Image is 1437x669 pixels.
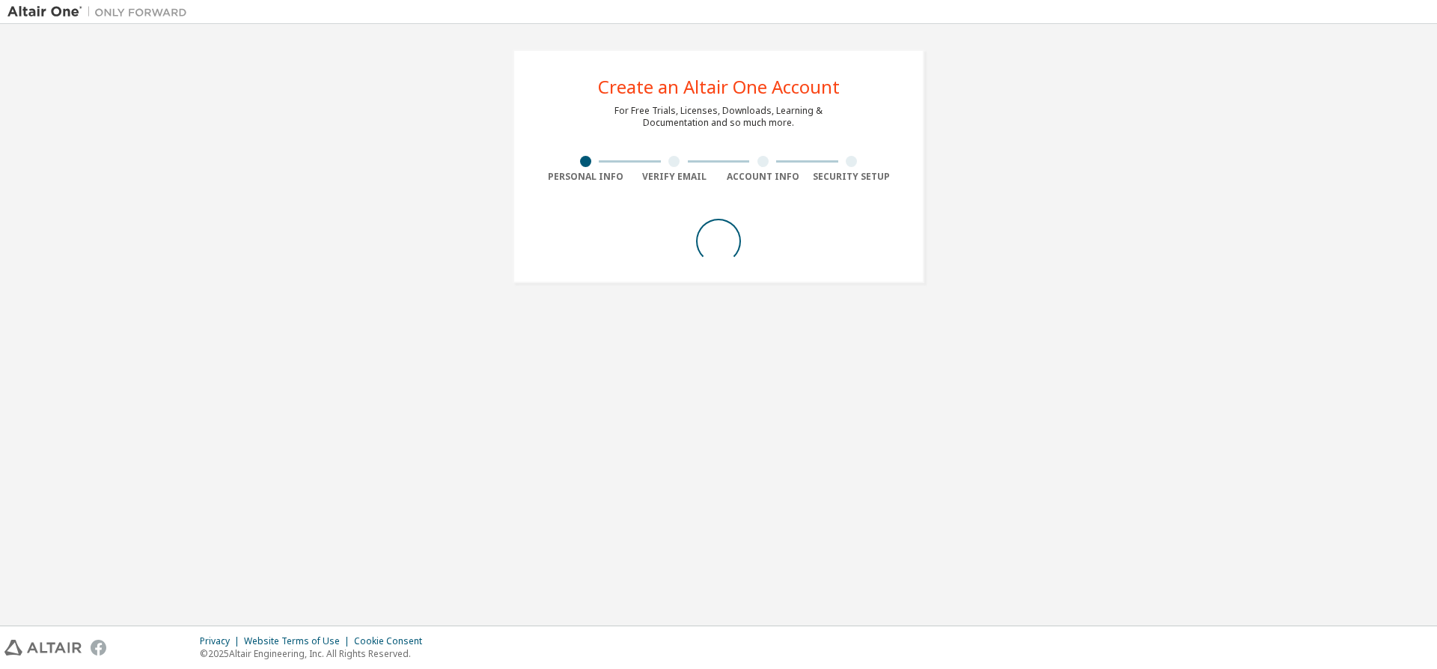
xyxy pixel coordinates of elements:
[91,640,106,656] img: facebook.svg
[4,640,82,656] img: altair_logo.svg
[598,78,840,96] div: Create an Altair One Account
[200,647,431,660] p: © 2025 Altair Engineering, Inc. All Rights Reserved.
[541,171,630,183] div: Personal Info
[200,635,244,647] div: Privacy
[244,635,354,647] div: Website Terms of Use
[718,171,808,183] div: Account Info
[354,635,431,647] div: Cookie Consent
[614,105,823,129] div: For Free Trials, Licenses, Downloads, Learning & Documentation and so much more.
[630,171,719,183] div: Verify Email
[7,4,195,19] img: Altair One
[808,171,897,183] div: Security Setup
